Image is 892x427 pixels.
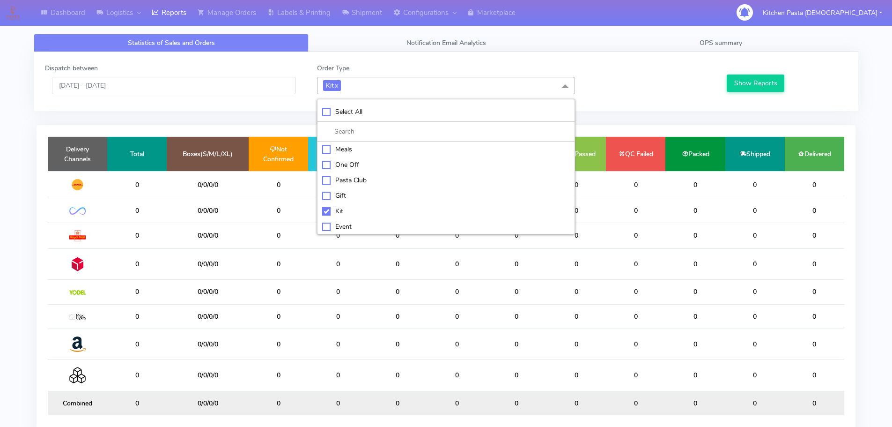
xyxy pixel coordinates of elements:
button: Kitchen Pasta [DEMOGRAPHIC_DATA] [756,3,889,22]
td: 0 [368,304,427,329]
td: 0 [107,304,167,329]
td: 0 [368,329,427,360]
td: Delivery Channels [48,137,107,171]
td: 0 [107,198,167,223]
td: 0 [249,171,308,198]
td: 0 [785,329,844,360]
td: Boxes(S/M/L/XL) [167,137,249,171]
td: 0 [308,304,368,329]
div: Select All [322,107,570,117]
img: DPD [69,256,86,272]
td: 0 [725,391,785,415]
td: 0/0/0/0 [167,304,249,329]
td: 0 [546,391,606,415]
span: Statistics of Sales and Orders [128,38,215,47]
div: One Off [322,160,570,170]
div: Event [322,222,570,232]
td: Combined [48,391,107,415]
td: Total [107,137,167,171]
td: 0 [107,223,167,248]
td: 0/0/0/0 [167,329,249,360]
td: 0 [665,248,725,279]
td: 0 [368,360,427,391]
td: 0 [107,280,167,304]
td: 0 [725,248,785,279]
td: 0 [665,198,725,223]
td: 0 [785,304,844,329]
td: 0 [428,329,487,360]
img: Royal Mail [69,230,86,241]
td: 0 [665,280,725,304]
td: Confirmed [308,137,368,171]
td: 0 [249,248,308,279]
td: 0 [785,223,844,248]
td: 0 [107,171,167,198]
td: 0 [308,360,368,391]
td: 0 [428,304,487,329]
td: 0 [606,304,665,329]
td: 0 [546,304,606,329]
td: 0 [606,329,665,360]
td: 0 [785,391,844,415]
td: 0 [665,360,725,391]
td: 0 [606,171,665,198]
td: 0 [606,360,665,391]
td: 0 [249,329,308,360]
td: 0 [308,391,368,415]
td: 0 [107,360,167,391]
td: 0 [546,248,606,279]
td: 0/0/0/0 [167,360,249,391]
td: 0 [487,329,546,360]
td: 0 [487,223,546,248]
td: 0 [487,391,546,415]
input: multiselect-search [322,127,570,136]
td: 0 [546,171,606,198]
td: 0 [308,248,368,279]
td: 0 [308,198,368,223]
td: QC Failed [606,137,665,171]
td: 0 [368,248,427,279]
button: Show Reports [727,75,784,92]
td: 0 [725,329,785,360]
td: Shipped [725,137,785,171]
td: 0 [249,391,308,415]
td: 0 [546,223,606,248]
td: 0 [487,360,546,391]
ul: Tabs [34,34,858,52]
td: 0 [785,360,844,391]
td: 0 [725,171,785,198]
td: 0 [428,360,487,391]
td: 0 [546,280,606,304]
img: Collection [69,367,86,383]
td: 0 [785,248,844,279]
label: Order Type [317,63,349,73]
td: 0/0/0/0 [167,171,249,198]
td: 0/0/0/0 [167,280,249,304]
td: 0 [428,223,487,248]
td: 0/0/0/0 [167,248,249,279]
td: 0 [428,280,487,304]
td: 0 [606,391,665,415]
td: 0 [606,248,665,279]
td: 0 [546,198,606,223]
td: 0 [107,329,167,360]
td: 0 [308,280,368,304]
div: Meals [322,144,570,154]
td: 0 [249,304,308,329]
td: 0/0/0/0 [167,223,249,248]
td: 0 [487,248,546,279]
td: 0 [308,223,368,248]
td: 0 [249,280,308,304]
span: Kit [323,80,341,91]
td: 0/0/0/0 [167,198,249,223]
td: 0 [665,329,725,360]
td: 0 [308,329,368,360]
td: 0 [428,248,487,279]
td: 0 [785,171,844,198]
td: 0 [487,304,546,329]
a: x [334,80,338,90]
td: 0 [606,280,665,304]
td: 0 [606,198,665,223]
td: 0 [665,171,725,198]
td: 0 [785,280,844,304]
